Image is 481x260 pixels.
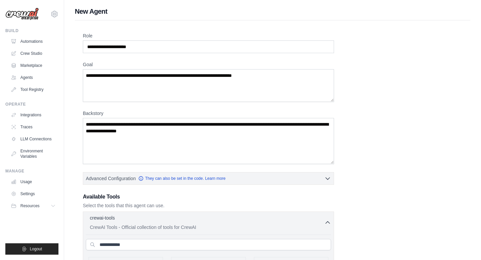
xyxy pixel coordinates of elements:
[8,72,58,83] a: Agents
[8,110,58,120] a: Integrations
[8,201,58,211] button: Resources
[83,172,334,184] button: Advanced Configuration They can also be set in the code. Learn more
[8,60,58,71] a: Marketplace
[8,188,58,199] a: Settings
[83,61,334,68] label: Goal
[8,122,58,132] a: Traces
[83,32,334,39] label: Role
[8,146,58,162] a: Environment Variables
[83,202,334,209] p: Select the tools that this agent can use.
[83,110,334,117] label: Backstory
[138,176,225,181] a: They can also be set in the code. Learn more
[8,84,58,95] a: Tool Registry
[90,215,115,221] p: crewai-tools
[8,176,58,187] a: Usage
[5,28,58,33] div: Build
[86,215,331,231] button: crewai-tools CrewAI Tools - Official collection of tools for CrewAI
[5,168,58,174] div: Manage
[5,102,58,107] div: Operate
[5,8,39,20] img: Logo
[8,36,58,47] a: Automations
[30,246,42,252] span: Logout
[20,203,39,209] span: Resources
[75,7,470,16] h1: New Agent
[86,175,136,182] span: Advanced Configuration
[8,48,58,59] a: Crew Studio
[90,224,324,231] p: CrewAI Tools - Official collection of tools for CrewAI
[8,134,58,144] a: LLM Connections
[83,193,334,201] h3: Available Tools
[5,243,58,255] button: Logout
